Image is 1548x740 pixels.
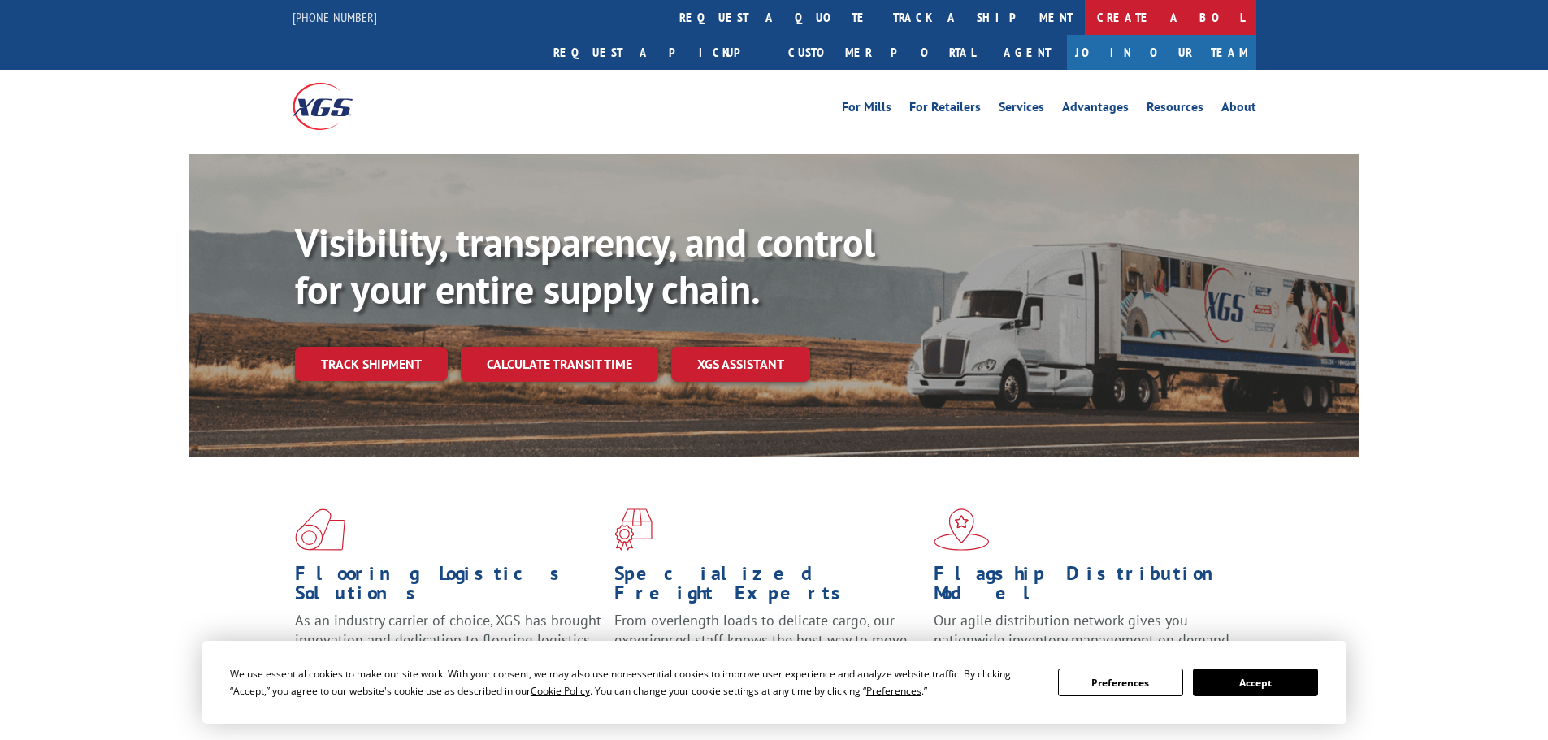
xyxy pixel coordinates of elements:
a: [PHONE_NUMBER] [293,9,377,25]
a: About [1221,101,1256,119]
span: Preferences [866,684,921,698]
a: Request a pickup [541,35,776,70]
img: xgs-icon-flagship-distribution-model-red [934,508,990,551]
a: Advantages [1062,101,1129,119]
a: For Retailers [909,101,981,119]
a: Calculate transit time [461,347,658,382]
img: xgs-icon-total-supply-chain-intelligence-red [295,508,345,551]
a: XGS ASSISTANT [671,347,810,382]
a: Join Our Team [1067,35,1256,70]
span: Our agile distribution network gives you nationwide inventory management on demand. [934,611,1233,649]
a: Track shipment [295,347,448,381]
a: Customer Portal [776,35,987,70]
span: Cookie Policy [531,684,590,698]
h1: Specialized Freight Experts [614,564,921,611]
b: Visibility, transparency, and control for your entire supply chain. [295,217,875,314]
button: Accept [1193,669,1318,696]
span: As an industry carrier of choice, XGS has brought innovation and dedication to flooring logistics... [295,611,601,669]
button: Preferences [1058,669,1183,696]
a: Agent [987,35,1067,70]
a: Resources [1147,101,1203,119]
h1: Flooring Logistics Solutions [295,564,602,611]
div: Cookie Consent Prompt [202,641,1346,724]
a: Services [999,101,1044,119]
a: For Mills [842,101,891,119]
h1: Flagship Distribution Model [934,564,1241,611]
p: From overlength loads to delicate cargo, our experienced staff knows the best way to move your fr... [614,611,921,683]
img: xgs-icon-focused-on-flooring-red [614,508,653,551]
div: We use essential cookies to make our site work. With your consent, we may also use non-essential ... [230,665,1039,699]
